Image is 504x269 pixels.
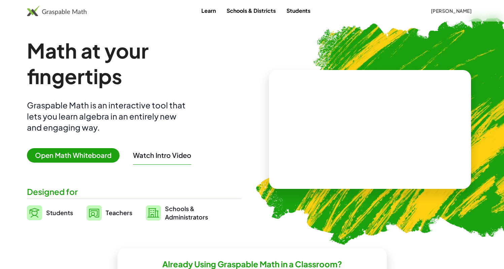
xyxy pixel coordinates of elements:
button: [PERSON_NAME] [425,5,477,17]
div: Designed for [27,186,241,197]
span: Teachers [106,209,132,216]
a: Open Math Whiteboard [27,152,125,159]
span: Schools & Administrators [165,204,208,221]
a: Students [27,204,73,221]
img: svg%3e [87,205,102,221]
div: Graspable Math is an interactive tool that lets you learn algebra in an entirely new and engaging... [27,100,189,133]
h1: Math at your fingertips [27,38,241,89]
a: Schools &Administrators [146,204,208,221]
span: Students [46,209,73,216]
img: svg%3e [27,205,42,220]
a: Students [281,4,316,17]
span: [PERSON_NAME] [431,8,472,14]
a: Teachers [87,204,132,221]
a: Schools & Districts [221,4,281,17]
img: svg%3e [146,205,161,221]
a: Learn [196,4,221,17]
video: What is this? This is dynamic math notation. Dynamic math notation plays a central role in how Gr... [320,104,421,155]
button: Watch Intro Video [133,151,191,160]
span: Open Math Whiteboard [27,148,120,163]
